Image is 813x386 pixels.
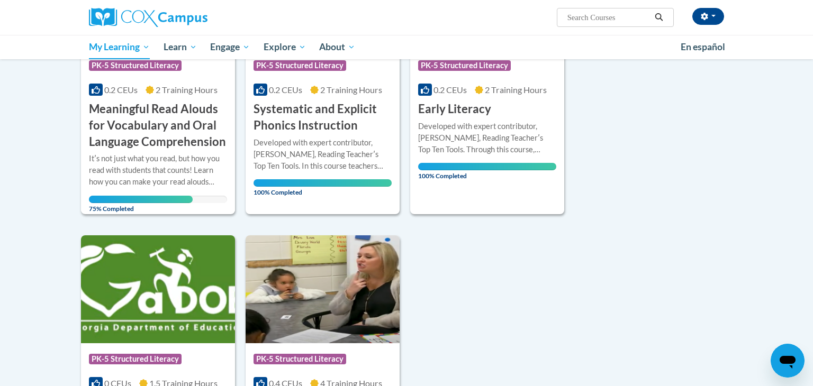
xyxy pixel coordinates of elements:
div: Your progress [418,163,556,170]
span: About [319,41,355,53]
span: En español [681,41,725,52]
span: Engage [210,41,250,53]
a: Cox Campus [89,8,290,27]
div: Itʹs not just what you read, but how you read with students that counts! Learn how you can make y... [89,153,227,188]
span: 0.2 CEUs [269,85,302,95]
h3: Early Literacy [418,101,491,117]
div: Developed with expert contributor, [PERSON_NAME], Reading Teacherʹs Top Ten Tools. In this course... [254,137,392,172]
div: Your progress [89,196,193,203]
span: My Learning [89,41,150,53]
h3: Systematic and Explicit Phonics Instruction [254,101,392,134]
iframe: Button to launch messaging window [771,344,805,378]
span: 100% Completed [418,163,556,180]
span: PK-5 Structured Literacy [254,60,346,71]
span: PK-5 Structured Literacy [89,60,182,71]
div: Your progress [254,179,392,187]
span: 0.2 CEUs [104,85,138,95]
h3: Meaningful Read Alouds for Vocabulary and Oral Language Comprehension [89,101,227,150]
span: 100% Completed [254,179,392,196]
a: Engage [203,35,257,59]
img: Course Logo [246,235,400,343]
span: 2 Training Hours [485,85,547,95]
span: 75% Completed [89,196,193,213]
button: Account Settings [692,8,724,25]
span: Explore [264,41,306,53]
div: Main menu [73,35,740,59]
a: Learn [157,35,204,59]
span: PK-5 Structured Literacy [254,354,346,364]
span: PK-5 Structured Literacy [418,60,511,71]
a: My Learning [82,35,157,59]
img: Cox Campus [89,8,207,27]
a: Explore [257,35,313,59]
span: Learn [164,41,197,53]
input: Search Courses [566,11,651,24]
span: PK-5 Structured Literacy [89,354,182,364]
span: 2 Training Hours [320,85,382,95]
img: Course Logo [81,235,235,343]
span: 2 Training Hours [156,85,218,95]
div: Developed with expert contributor, [PERSON_NAME], Reading Teacherʹs Top Ten Tools. Through this c... [418,121,556,155]
button: Search [651,11,667,24]
a: En español [674,36,732,58]
a: About [313,35,363,59]
span: 0.2 CEUs [433,85,467,95]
